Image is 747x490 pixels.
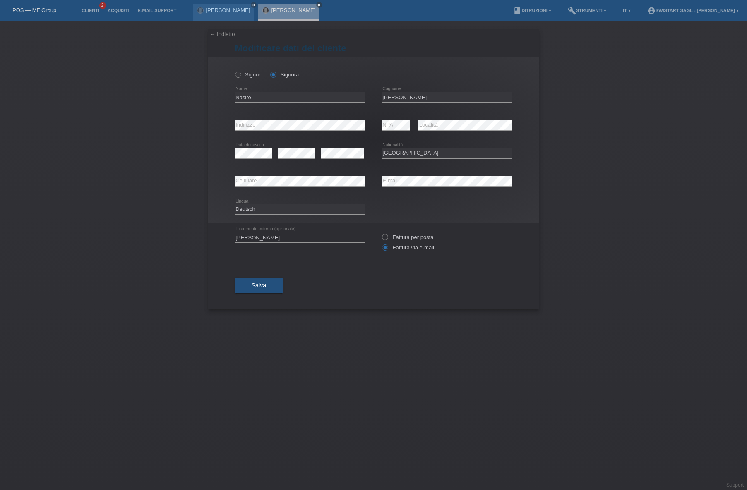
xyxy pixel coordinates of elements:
a: account_circleSwistart Sagl - [PERSON_NAME] ▾ [643,8,743,13]
a: POS — MF Group [12,7,56,13]
a: IT ▾ [619,8,635,13]
button: Salva [235,278,283,294]
a: Clienti [77,8,103,13]
label: Fattura per posta [382,234,434,240]
input: Fattura via e-mail [382,244,387,255]
span: Salva [252,282,267,289]
label: Fattura via e-mail [382,244,434,251]
h1: Modificare dati del cliente [235,43,512,53]
a: bookIstruzioni ▾ [509,8,555,13]
a: [PERSON_NAME] [206,7,250,13]
a: close [316,2,322,8]
input: Signor [235,72,240,77]
a: Support [726,482,744,488]
a: E-mail Support [134,8,181,13]
i: book [513,7,521,15]
a: ← Indietro [210,31,235,37]
i: close [317,3,321,7]
span: 2 [99,2,106,9]
i: account_circle [647,7,656,15]
label: Signor [235,72,261,78]
i: build [568,7,576,15]
i: close [252,3,256,7]
input: Signora [270,72,276,77]
input: Fattura per posta [382,234,387,244]
a: close [251,2,257,8]
a: [PERSON_NAME] [271,7,315,13]
a: Acquisti [103,8,134,13]
label: Signora [270,72,299,78]
a: buildStrumenti ▾ [564,8,610,13]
